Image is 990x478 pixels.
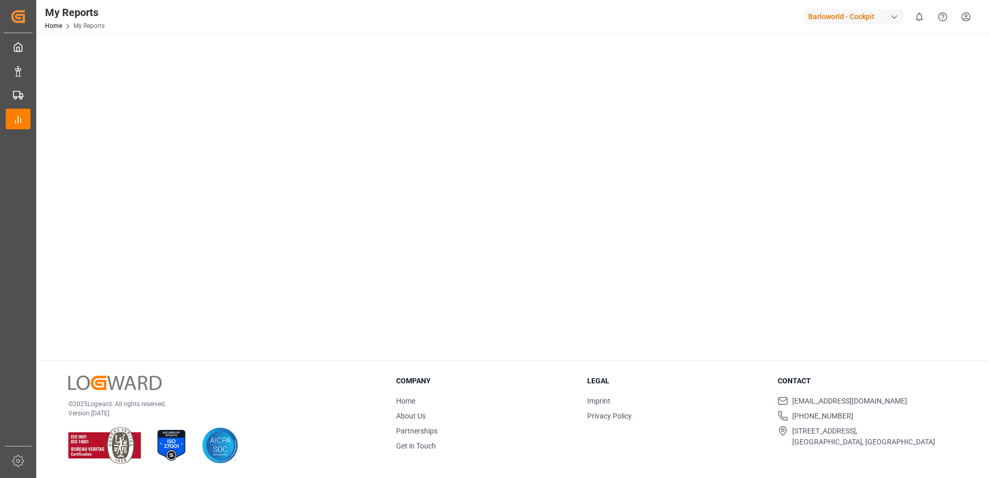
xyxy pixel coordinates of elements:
[45,5,105,20] div: My Reports
[68,376,162,391] img: Logward Logo
[804,7,908,26] button: Barloworld - Cockpit
[396,376,574,386] h3: Company
[396,397,415,405] a: Home
[792,396,907,407] span: [EMAIL_ADDRESS][DOMAIN_NAME]
[908,5,931,28] button: show 0 new notifications
[792,411,853,422] span: [PHONE_NUMBER]
[931,5,954,28] button: Help Center
[587,376,765,386] h3: Legal
[396,442,436,450] a: Get in Touch
[778,376,956,386] h3: Contact
[45,22,62,29] a: Home
[396,412,426,420] a: About Us
[587,412,632,420] a: Privacy Policy
[804,9,904,24] div: Barloworld - Cockpit
[396,427,438,435] a: Partnerships
[153,427,190,464] img: ISO 27001 Certification
[202,427,238,464] img: AICPA SOC
[68,399,370,409] p: © 2025 Logward. All rights reserved.
[68,409,370,418] p: Version [DATE]
[68,427,141,464] img: ISO 9001 & ISO 14001 Certification
[587,397,610,405] a: Imprint
[792,426,935,447] span: [STREET_ADDRESS], [GEOGRAPHIC_DATA], [GEOGRAPHIC_DATA]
